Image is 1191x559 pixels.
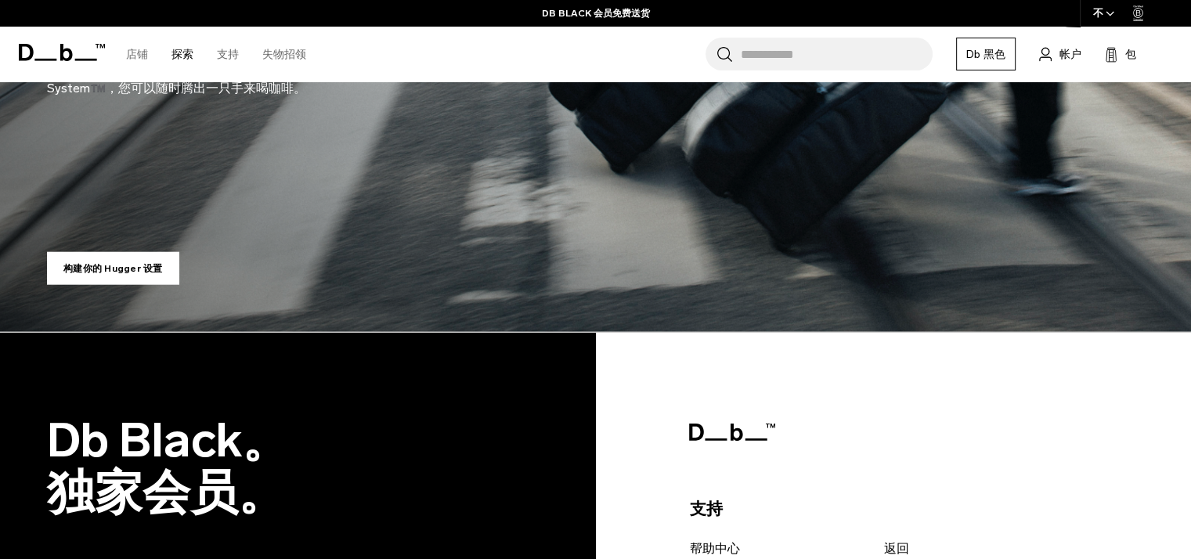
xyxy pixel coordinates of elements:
[126,27,148,82] a: 店铺
[47,252,179,285] a: 构建你的 Hugger 设置
[217,27,239,82] a: 支持
[47,464,286,521] font: 独家会员。
[966,48,1005,61] font: Db 黑色
[1093,7,1103,19] font: 不
[47,62,410,96] font: 自 [DATE]以来，减轻您的负担。得益于我们获得专利的 Hook-Up System™️，您可以随时腾出一只手来喝咖啡。
[689,541,739,556] font: 帮助中心
[883,539,908,558] a: 返回
[689,539,739,558] a: 帮助中心
[114,27,318,82] nav: 主导航
[1125,48,1136,61] font: 包
[63,263,163,274] font: 构建你的 Hugger 设置
[689,499,722,518] font: 支持
[1105,45,1136,63] button: 包
[542,8,650,19] font: DB BLACK 会员免费送货
[1059,48,1081,61] font: 帐户
[262,48,306,61] font: 失物招领
[171,27,193,82] a: 探索
[171,48,193,61] font: 探索
[47,412,290,469] font: Db Black。
[262,27,306,82] a: 失物招领
[1039,45,1081,63] a: 帐户
[883,541,908,556] font: 返回
[956,38,1016,70] a: Db 黑色
[126,48,148,61] font: 店铺
[217,48,239,61] font: 支持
